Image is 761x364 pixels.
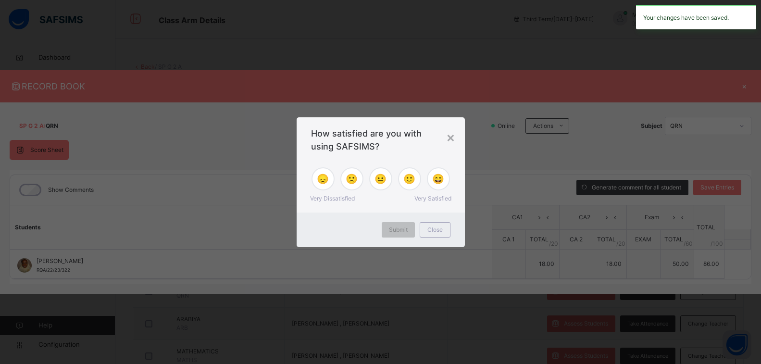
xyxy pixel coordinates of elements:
[427,226,443,234] span: Close
[414,194,451,203] span: Very Satisfied
[317,172,329,186] span: 😞
[346,172,358,186] span: 🙁
[432,172,444,186] span: 😄
[389,226,408,234] span: Submit
[403,172,415,186] span: 🙂
[374,172,387,186] span: 😐
[446,127,455,147] div: ×
[636,5,756,29] div: Your changes have been saved.
[311,127,450,153] span: How satisfied are you with using SAFSIMS?
[310,194,355,203] span: Very Dissatisfied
